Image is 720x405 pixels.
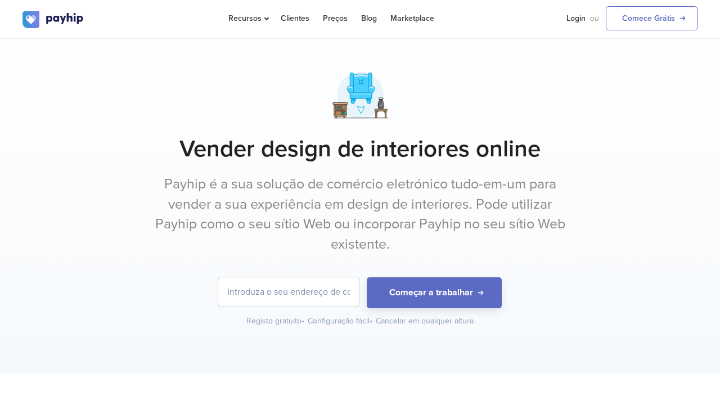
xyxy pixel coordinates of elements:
[22,11,84,28] img: logo.svg
[301,316,304,326] span: •
[246,316,305,327] div: Registo gratuito
[606,6,697,30] a: Comece Grátis
[228,13,267,23] span: Recursos
[367,277,502,308] button: Começar a trabalhar
[218,277,359,307] input: Introduza o seu endereço de correio eletrónico
[332,67,389,124] img: vr-interior-design-nz787wt8w2p7kq5skx0hx.png
[22,135,697,163] h1: Vender design de interiores online
[370,316,372,326] span: •
[376,316,474,327] div: Cancelar em qualquer altura
[308,316,373,327] div: Configuração fácil
[149,174,571,255] p: Payhip é a sua solução de comércio eletrónico tudo-em-um para vender a sua experiência em design ...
